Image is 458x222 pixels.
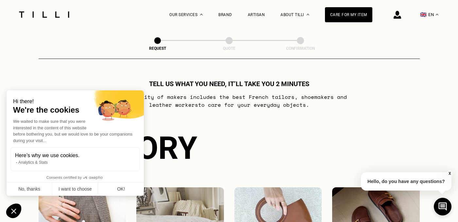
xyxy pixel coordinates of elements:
[361,172,451,191] p: Hello, do you have any questions?
[394,11,401,19] img: login icon
[149,80,309,88] h1: Tell us what you need, it’ll take you 2 minutes
[420,11,427,18] span: 🇬🇧
[218,12,232,17] a: Brand
[307,14,309,15] img: About dropdown menu
[436,14,438,15] img: menu déroulant
[200,14,203,15] img: Dropdown menu
[447,170,453,177] button: X
[325,7,372,22] a: Care for my item
[99,93,359,109] p: Our community of makers includes the best French tailors , shoemakers and leather workers to care...
[39,130,420,166] div: Category
[125,46,190,51] div: Request
[196,46,262,51] div: Quote
[248,12,265,17] a: Artisan
[268,46,333,51] div: Confirmation
[17,11,72,18] img: Tilli seamstress service logo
